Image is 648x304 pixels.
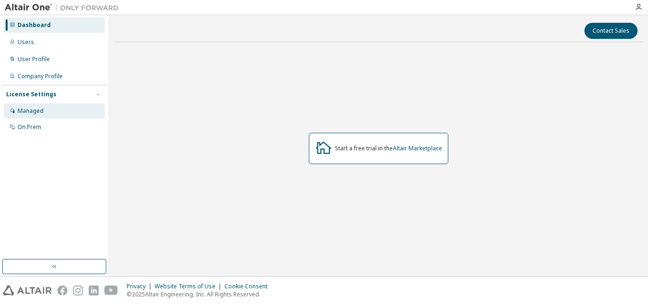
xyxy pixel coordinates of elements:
[18,107,44,115] div: Managed
[18,55,50,63] div: User Profile
[155,283,224,290] div: Website Terms of Use
[127,290,273,298] p: © 2025 Altair Engineering, Inc. All Rights Reserved.
[584,23,638,39] button: Contact Sales
[3,286,52,295] img: altair_logo.svg
[5,3,123,12] img: Altair One
[18,21,51,29] div: Dashboard
[224,283,273,290] div: Cookie Consent
[18,38,34,46] div: Users
[104,286,118,295] img: youtube.svg
[18,123,41,131] div: On Prem
[393,144,442,152] a: Altair Marketplace
[127,283,155,290] div: Privacy
[18,73,63,80] div: Company Profile
[89,286,99,295] img: linkedin.svg
[6,91,56,98] div: License Settings
[73,286,83,295] img: instagram.svg
[57,286,67,295] img: facebook.svg
[335,145,442,152] div: Start a free trial in the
